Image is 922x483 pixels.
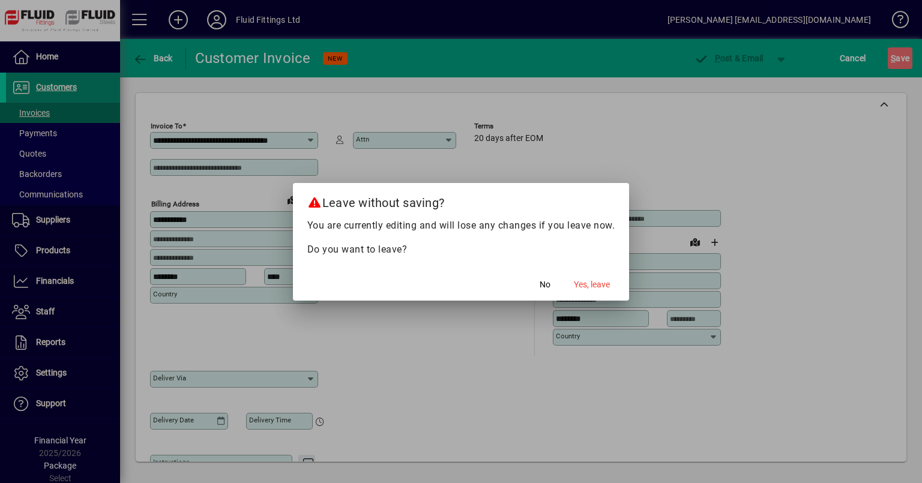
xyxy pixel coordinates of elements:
[307,218,615,233] p: You are currently editing and will lose any changes if you leave now.
[540,278,550,291] span: No
[574,278,610,291] span: Yes, leave
[307,242,615,257] p: Do you want to leave?
[293,183,630,218] h2: Leave without saving?
[526,274,564,296] button: No
[569,274,615,296] button: Yes, leave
